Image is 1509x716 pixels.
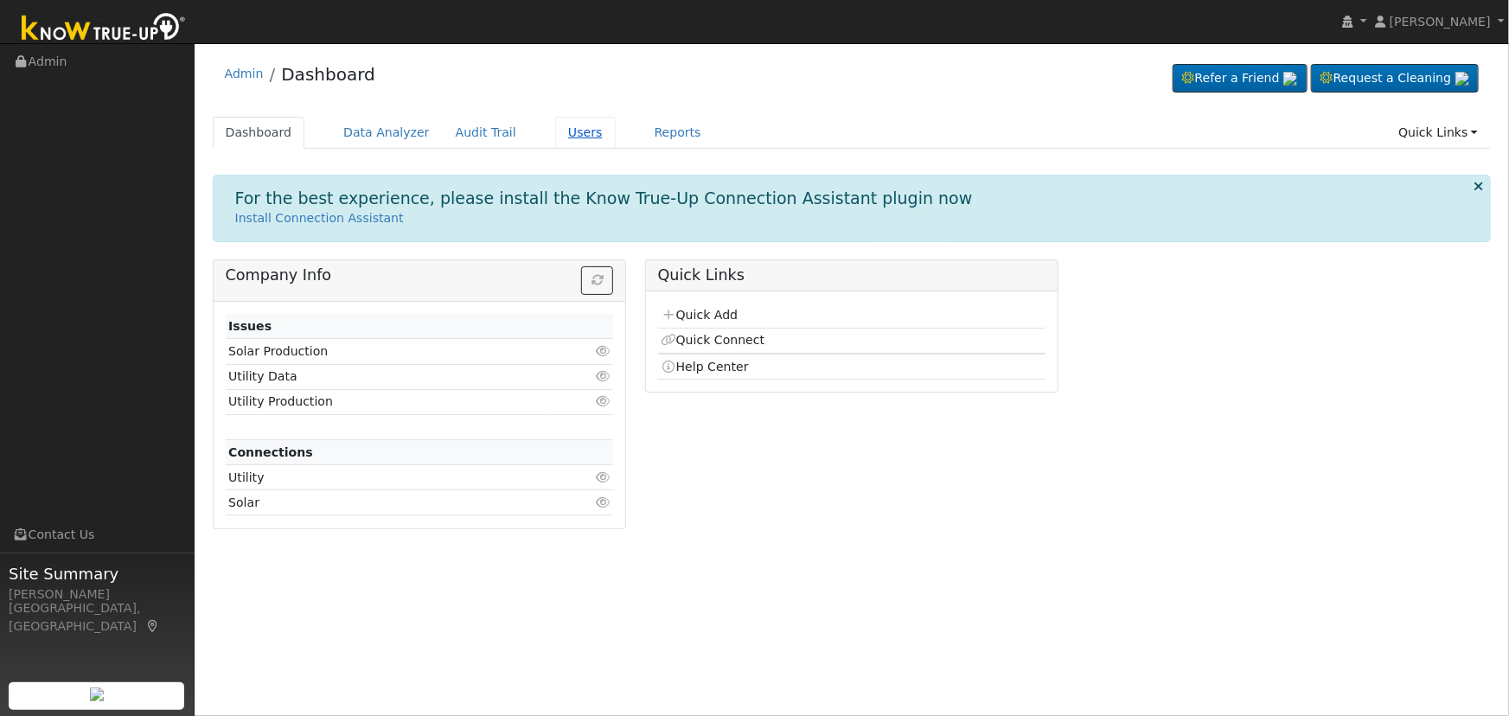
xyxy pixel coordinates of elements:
img: retrieve [90,687,104,701]
td: Utility [226,465,551,490]
a: Quick Connect [661,333,764,347]
a: Map [145,619,161,633]
a: Data Analyzer [330,117,443,149]
i: Click to view [595,370,611,382]
strong: Issues [228,319,272,333]
a: Install Connection Assistant [235,211,404,225]
a: Dashboard [281,64,375,85]
h5: Company Info [226,266,614,284]
a: Refer a Friend [1173,64,1308,93]
h5: Quick Links [658,266,1046,284]
a: Admin [225,67,264,80]
td: Utility Data [226,364,551,389]
img: retrieve [1455,72,1469,86]
a: Dashboard [213,117,305,149]
i: Click to view [595,345,611,357]
a: Users [555,117,616,149]
a: Reports [642,117,714,149]
a: Quick Links [1385,117,1491,149]
a: Help Center [661,360,749,374]
div: [PERSON_NAME] [9,585,185,604]
a: Quick Add [661,308,738,322]
a: Request a Cleaning [1311,64,1479,93]
td: Utility Production [226,389,551,414]
i: Click to view [595,471,611,483]
div: [GEOGRAPHIC_DATA], [GEOGRAPHIC_DATA] [9,599,185,636]
h1: For the best experience, please install the Know True-Up Connection Assistant plugin now [235,189,973,208]
a: Audit Trail [443,117,529,149]
img: Know True-Up [13,10,195,48]
strong: Connections [228,445,313,459]
img: retrieve [1283,72,1297,86]
td: Solar Production [226,339,551,364]
i: Click to view [595,395,611,407]
td: Solar [226,490,551,515]
span: Site Summary [9,562,185,585]
i: Click to view [595,496,611,508]
span: [PERSON_NAME] [1390,15,1491,29]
